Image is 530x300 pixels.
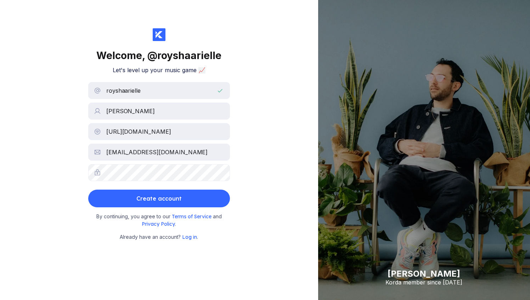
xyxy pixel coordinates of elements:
[147,50,157,62] span: @
[385,279,462,286] div: Korda member since [DATE]
[113,67,205,74] h2: Let's level up your music game 📈
[142,221,175,227] a: Privacy Policy
[96,50,221,62] div: Welcome,
[136,191,182,206] div: Create account
[120,233,198,241] small: Already have an account? .
[172,213,213,219] a: Terms of Service
[88,123,230,140] input: Spotify artist link (optional)
[88,144,230,161] input: Email
[88,82,230,99] input: Username
[92,213,226,227] small: By continuing, you agree to our and .
[385,269,462,279] div: [PERSON_NAME]
[182,234,197,240] span: Log in
[88,190,230,207] button: Create account
[182,234,197,240] a: Log in
[157,50,221,62] span: royshaarielle
[88,103,230,120] input: Name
